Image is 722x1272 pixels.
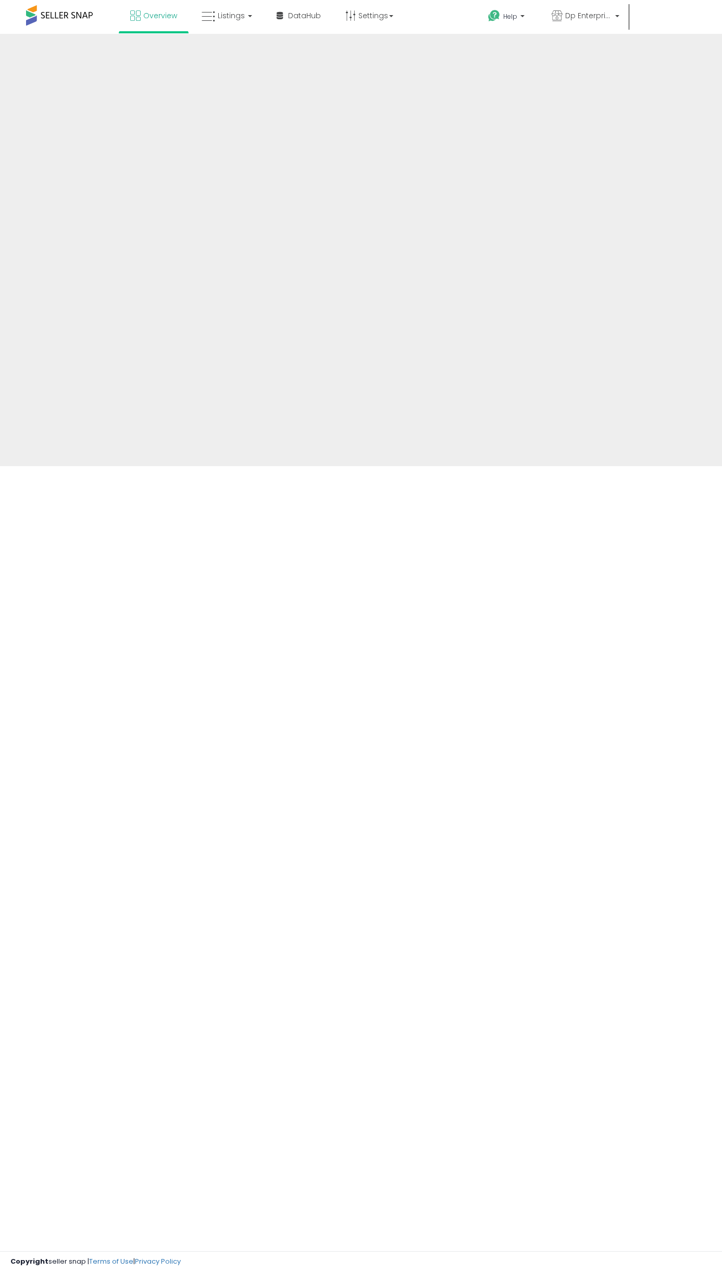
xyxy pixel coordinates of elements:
span: DataHub [288,10,321,21]
span: Dp Enterprises [565,10,612,21]
a: Help [480,2,535,34]
span: Help [503,12,517,21]
span: Listings [218,10,245,21]
span: Overview [143,10,177,21]
i: Get Help [488,9,501,22]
